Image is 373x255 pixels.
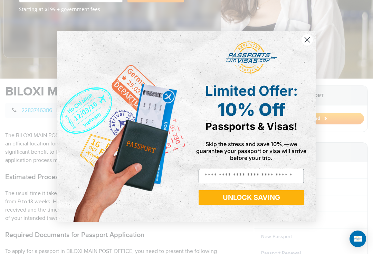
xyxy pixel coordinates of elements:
button: Close dialog [301,35,313,47]
button: UNLOCK SAVING [199,191,304,206]
img: passports and visas [226,42,277,75]
span: Passports & Visas! [205,121,297,133]
span: 10% Off [218,100,285,121]
span: Skip the stress and save 10%,—we guarantee your passport or visa will arrive before your trip. [196,142,306,162]
div: Open Intercom Messenger [350,232,366,248]
img: de9cda0d-0715-46ca-9a25-073762a91ba7.png [57,32,186,223]
span: Limited Offer: [205,83,298,100]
